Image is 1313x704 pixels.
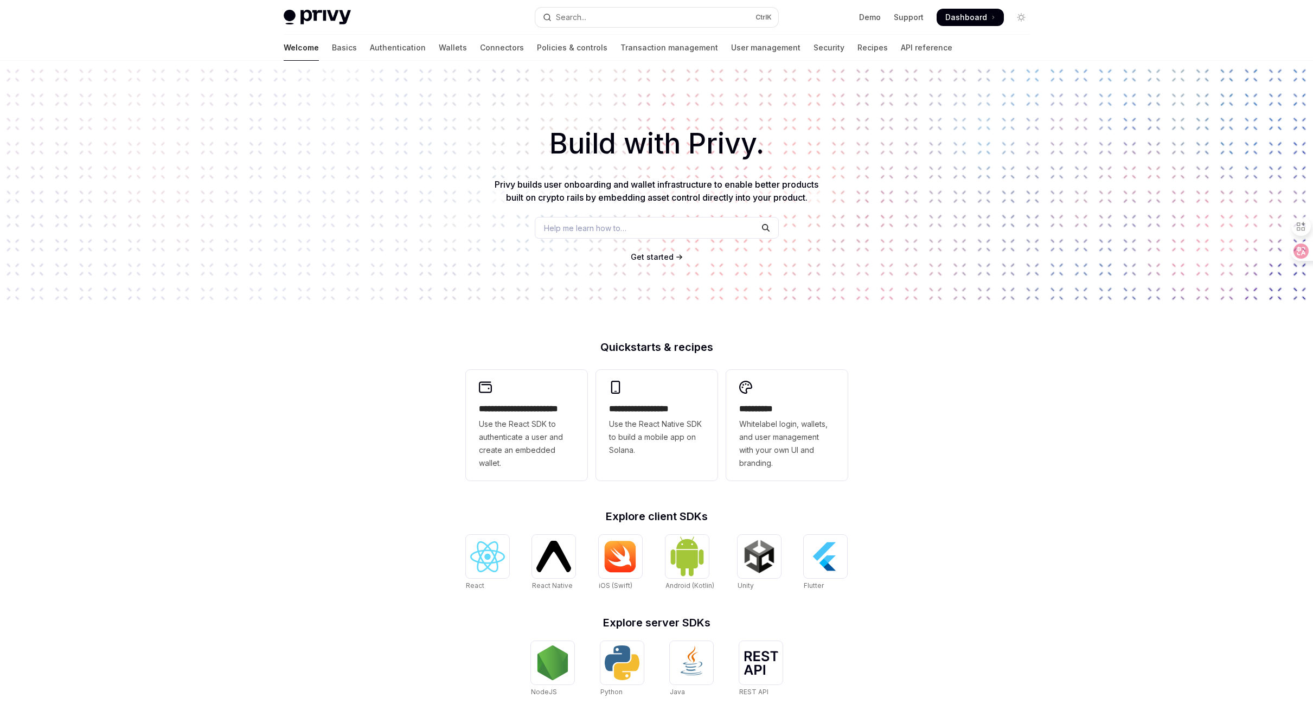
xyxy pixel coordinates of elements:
a: Recipes [857,35,888,61]
a: Basics [332,35,357,61]
span: Dashboard [945,12,987,23]
img: Python [605,645,639,680]
button: Open search [535,8,778,27]
a: Dashboard [937,9,1004,26]
a: Wallets [439,35,467,61]
a: User management [731,35,800,61]
a: ReactReact [466,535,509,591]
div: Search... [556,11,586,24]
a: Policies & controls [537,35,607,61]
a: FlutterFlutter [804,535,847,591]
span: Flutter [804,581,824,590]
h2: Explore server SDKs [466,617,848,628]
a: Welcome [284,35,319,61]
img: Java [674,645,709,680]
span: Whitelabel login, wallets, and user management with your own UI and branding. [739,418,835,470]
a: Get started [631,252,674,263]
a: Support [894,12,924,23]
span: Help me learn how to… [544,222,626,234]
span: Use the React Native SDK to build a mobile app on Solana. [609,418,704,457]
a: NodeJSNodeJS [531,641,574,697]
img: light logo [284,10,351,25]
span: Android (Kotlin) [665,581,714,590]
a: REST APIREST API [739,641,783,697]
a: Transaction management [620,35,718,61]
span: React Native [532,581,573,590]
a: Authentication [370,35,426,61]
img: React [470,541,505,572]
span: Java [670,688,685,696]
span: React [466,581,484,590]
span: NodeJS [531,688,557,696]
span: Get started [631,252,674,261]
span: Use the React SDK to authenticate a user and create an embedded wallet. [479,418,574,470]
a: Connectors [480,35,524,61]
a: **** **** **** ***Use the React Native SDK to build a mobile app on Solana. [596,370,718,481]
img: REST API [744,651,778,675]
h2: Quickstarts & recipes [466,342,848,353]
a: JavaJava [670,641,713,697]
span: Ctrl K [755,13,772,22]
span: REST API [739,688,768,696]
a: **** *****Whitelabel login, wallets, and user management with your own UI and branding. [726,370,848,481]
a: API reference [901,35,952,61]
span: Unity [738,581,754,590]
span: Privy builds user onboarding and wallet infrastructure to enable better products built on crypto ... [495,179,818,203]
a: iOS (Swift)iOS (Swift) [599,535,642,591]
img: Flutter [808,539,843,574]
h2: Explore client SDKs [466,511,848,522]
img: iOS (Swift) [603,540,638,573]
img: React Native [536,541,571,572]
a: PythonPython [600,641,644,697]
a: Android (Kotlin)Android (Kotlin) [665,535,714,591]
a: Demo [859,12,881,23]
h1: Build with Privy. [17,123,1296,165]
span: iOS (Swift) [599,581,632,590]
img: Unity [742,539,777,574]
img: NodeJS [535,645,570,680]
a: React NativeReact Native [532,535,575,591]
button: Toggle dark mode [1013,9,1030,26]
a: UnityUnity [738,535,781,591]
a: Security [814,35,844,61]
span: Python [600,688,623,696]
img: Android (Kotlin) [670,536,704,577]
